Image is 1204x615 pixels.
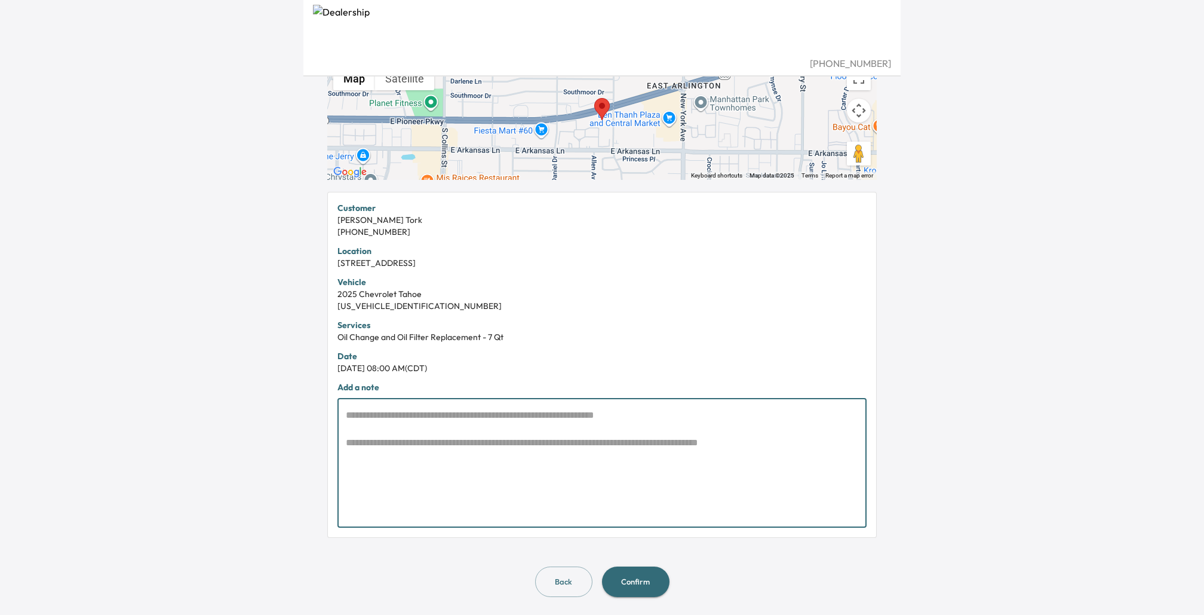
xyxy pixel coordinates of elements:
[847,142,871,166] button: Drag Pegman onto the map to open Street View
[337,214,867,226] div: [PERSON_NAME] Tork
[337,351,357,362] strong: Date
[333,66,375,90] button: Show street map
[337,300,867,312] div: [US_VEHICLE_IDENTIFICATION_NUMBER]
[337,203,376,213] strong: Customer
[337,320,370,331] strong: Services
[337,382,379,393] strong: Add a note
[330,164,370,180] img: Google
[535,567,592,597] button: Back
[825,172,873,179] a: Report a map error
[337,331,867,343] div: Oil Change and Oil Filter Replacement - 7 Qt
[330,164,370,180] a: Open this area in Google Maps (opens a new window)
[602,567,669,597] button: Confirm
[691,172,742,180] button: Keyboard shortcuts
[337,362,867,374] div: [DATE] 08:00 AM (CDT)
[337,226,867,238] div: [PHONE_NUMBER]
[313,5,891,56] img: Dealership
[847,99,871,123] button: Map camera controls
[375,66,434,90] button: Show satellite imagery
[337,288,867,300] div: 2025 Chevrolet Tahoe
[313,56,891,71] div: [PHONE_NUMBER]
[847,66,871,90] button: Toggle fullscreen view
[337,277,366,287] strong: Vehicle
[337,246,371,256] strong: Location
[337,257,867,269] div: [STREET_ADDRESS]
[801,172,818,179] a: Terms (opens in new tab)
[750,172,794,179] span: Map data ©2025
